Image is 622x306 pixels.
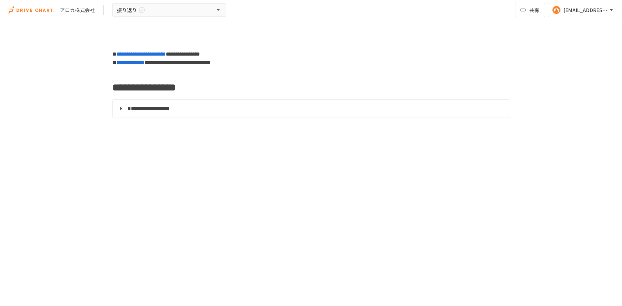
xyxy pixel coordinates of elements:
[60,6,95,14] div: アロカ株式会社
[515,3,545,17] button: 共有
[548,3,619,17] button: [EMAIL_ADDRESS][DOMAIN_NAME]
[117,6,137,15] span: 振り返り
[112,3,226,17] button: 振り返り
[529,6,539,14] span: 共有
[9,4,54,16] img: i9VDDS9JuLRLX3JIUyK59LcYp6Y9cayLPHs4hOxMB9W
[564,6,608,15] div: [EMAIL_ADDRESS][DOMAIN_NAME]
